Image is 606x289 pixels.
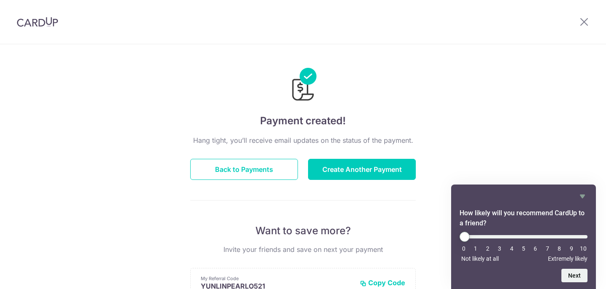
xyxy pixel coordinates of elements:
p: My Referral Code [201,275,353,282]
li: 4 [508,245,516,252]
li: 10 [579,245,587,252]
div: How likely will you recommend CardUp to a friend? Select an option from 0 to 10, with 0 being Not... [460,232,587,262]
li: 3 [495,245,504,252]
li: 7 [543,245,552,252]
p: Invite your friends and save on next your payment [190,244,416,254]
h2: How likely will you recommend CardUp to a friend? Select an option from 0 to 10, with 0 being Not... [460,208,587,228]
li: 9 [567,245,576,252]
button: Hide survey [577,191,587,201]
li: 2 [484,245,492,252]
button: Create Another Payment [308,159,416,180]
li: 6 [531,245,540,252]
li: 8 [555,245,563,252]
p: Hang tight, you’ll receive email updates on the status of the payment. [190,135,416,145]
li: 1 [471,245,480,252]
p: Want to save more? [190,224,416,238]
li: 5 [519,245,528,252]
span: Not likely at all [461,255,499,262]
img: Payments [290,68,316,103]
button: Back to Payments [190,159,298,180]
h4: Payment created! [190,113,416,128]
button: Next question [561,269,587,282]
button: Copy Code [360,278,405,287]
li: 0 [460,245,468,252]
img: CardUp [17,17,58,27]
div: How likely will you recommend CardUp to a friend? Select an option from 0 to 10, with 0 being Not... [460,191,587,282]
span: Extremely likely [548,255,587,262]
